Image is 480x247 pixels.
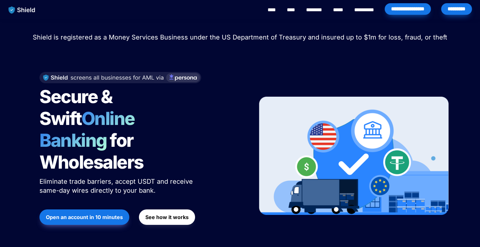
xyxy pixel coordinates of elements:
[39,206,129,228] a: Open an account in 10 minutes
[39,178,195,194] span: Eliminate trade barriers, accept USDT and receive same-day wires directly to your bank.
[39,108,141,151] span: Online Banking
[139,209,195,225] button: See how it works
[46,214,123,220] strong: Open an account in 10 minutes
[39,129,143,173] span: for Wholesalers
[39,209,129,225] button: Open an account in 10 minutes
[5,3,39,17] img: website logo
[145,214,189,220] strong: See how it works
[139,206,195,228] a: See how it works
[39,86,115,129] span: Secure & Swift
[33,33,447,41] span: Shield is registered as a Money Services Business under the US Department of Treasury and insured...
